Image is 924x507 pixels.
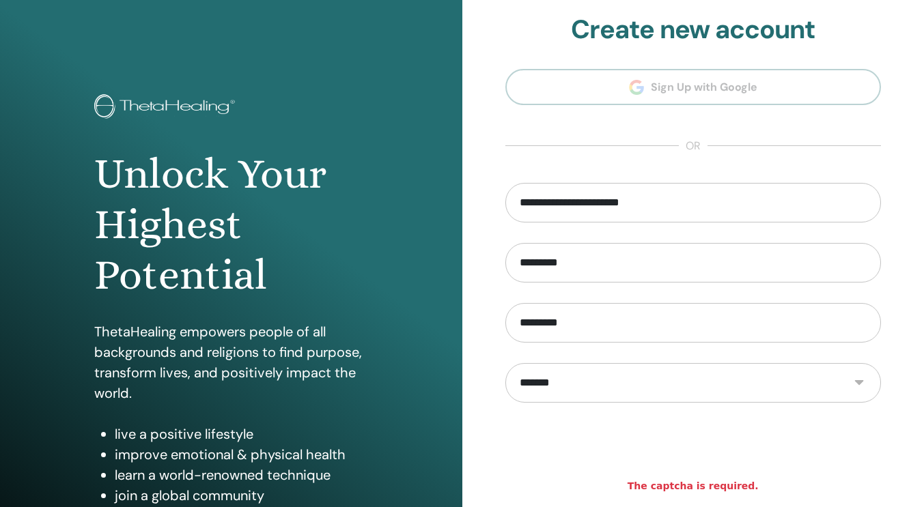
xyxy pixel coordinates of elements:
li: join a global community [115,485,368,506]
h1: Unlock Your Highest Potential [94,149,368,301]
strong: The captcha is required. [628,479,759,493]
iframe: reCAPTCHA [589,423,797,476]
li: learn a world-renowned technique [115,465,368,485]
li: improve emotional & physical health [115,444,368,465]
li: live a positive lifestyle [115,424,368,444]
p: ThetaHealing empowers people of all backgrounds and religions to find purpose, transform lives, a... [94,321,368,403]
span: or [679,138,708,154]
h2: Create new account [505,14,882,46]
